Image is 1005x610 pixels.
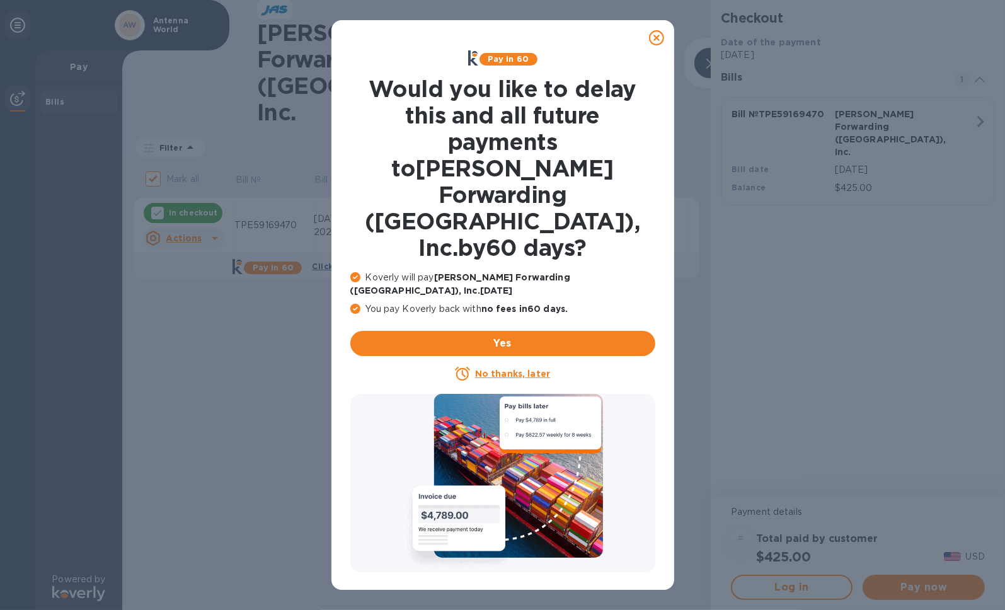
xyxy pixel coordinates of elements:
[360,336,645,351] span: Yes
[350,302,655,316] p: You pay Koverly back with
[488,54,529,64] b: Pay in 60
[350,331,655,356] button: Yes
[350,272,570,296] b: [PERSON_NAME] Forwarding ([GEOGRAPHIC_DATA]), Inc. [DATE]
[475,369,550,379] u: No thanks, later
[350,76,655,261] h1: Would you like to delay this and all future payments to [PERSON_NAME] Forwarding ([GEOGRAPHIC_DAT...
[350,271,655,297] p: Koverly will pay
[481,304,568,314] b: no fees in 60 days .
